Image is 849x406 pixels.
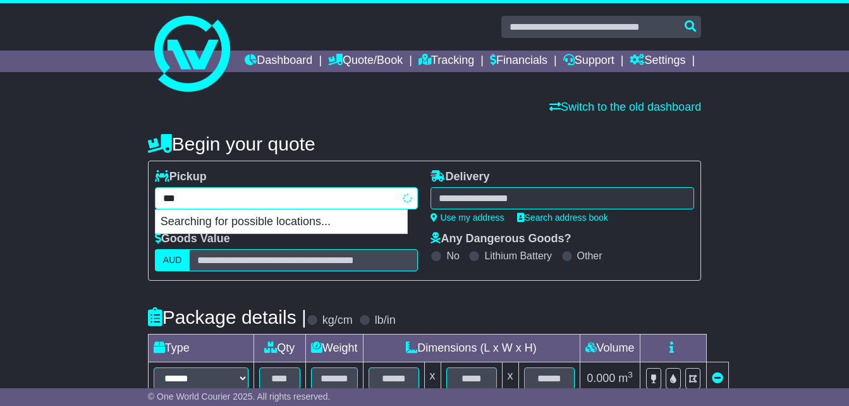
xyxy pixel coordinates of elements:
[424,362,441,395] td: x
[148,307,307,328] h4: Package details |
[628,370,633,379] sup: 3
[563,51,614,72] a: Support
[328,51,403,72] a: Quote/Book
[155,232,230,246] label: Goods Value
[322,314,353,328] label: kg/cm
[549,101,701,113] a: Switch to the old dashboard
[148,335,253,362] td: Type
[253,335,305,362] td: Qty
[148,133,701,154] h4: Begin your quote
[431,212,504,223] a: Use my address
[305,335,363,362] td: Weight
[517,212,608,223] a: Search address book
[446,250,459,262] label: No
[418,51,474,72] a: Tracking
[484,250,552,262] label: Lithium Battery
[155,170,207,184] label: Pickup
[155,249,190,271] label: AUD
[490,51,547,72] a: Financials
[630,51,685,72] a: Settings
[148,391,331,402] span: © One World Courier 2025. All rights reserved.
[431,170,489,184] label: Delivery
[577,250,602,262] label: Other
[245,51,312,72] a: Dashboard
[431,232,571,246] label: Any Dangerous Goods?
[580,335,640,362] td: Volume
[155,187,418,209] typeahead: Please provide city
[502,362,518,395] td: x
[363,335,580,362] td: Dimensions (L x W x H)
[375,314,396,328] label: lb/in
[156,210,407,234] p: Searching for possible locations...
[587,372,615,384] span: 0.000
[618,372,633,384] span: m
[712,372,723,384] a: Remove this item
